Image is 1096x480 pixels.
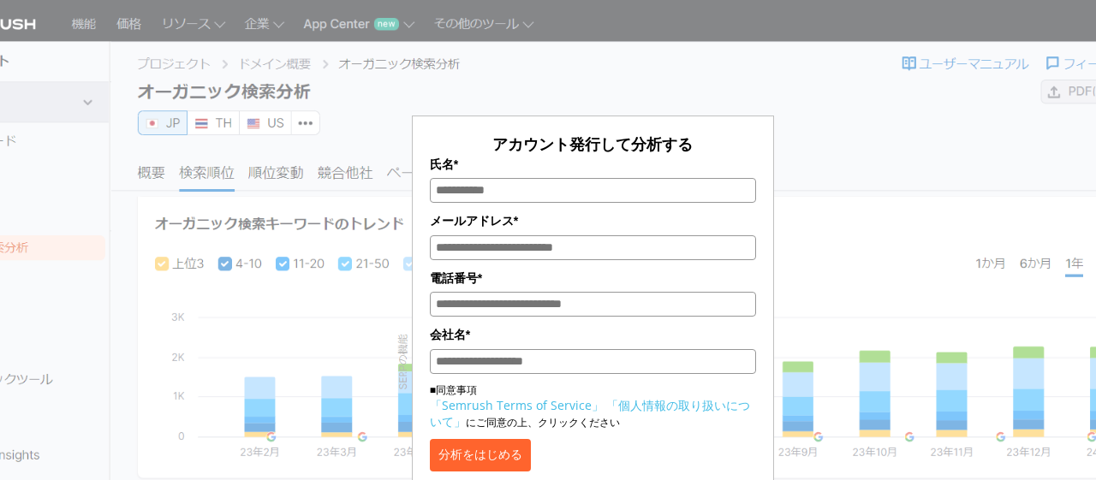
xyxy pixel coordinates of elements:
[430,382,757,430] p: ■同意事項 にご同意の上、クリックください
[430,269,757,287] label: 電話番号*
[492,133,693,154] span: アカウント発行して分析する
[430,211,757,230] label: メールアドレス*
[430,397,750,430] a: 「個人情報の取り扱いについて」
[430,397,604,413] a: 「Semrush Terms of Service」
[430,439,531,471] button: 分析をはじめる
